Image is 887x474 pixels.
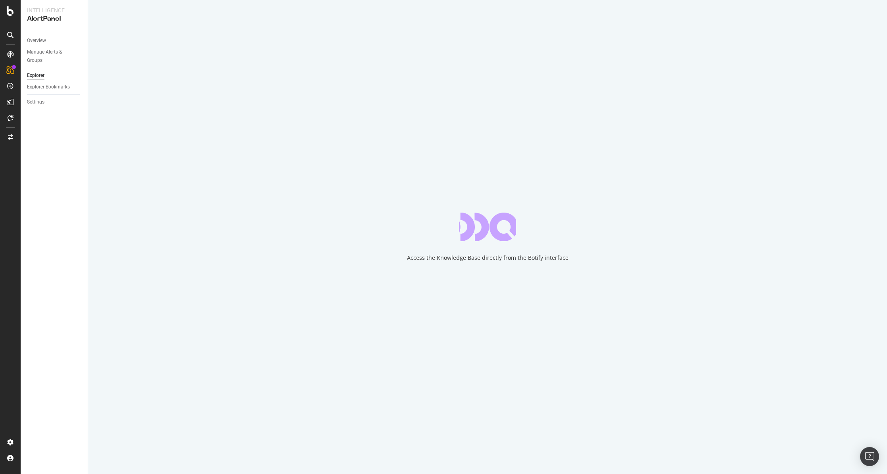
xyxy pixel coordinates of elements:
div: Settings [27,98,44,106]
div: Manage Alerts & Groups [27,48,75,65]
div: Intelligence [27,6,81,14]
div: AlertPanel [27,14,81,23]
div: animation [459,213,516,241]
a: Overview [27,36,82,45]
div: Explorer Bookmarks [27,83,70,91]
a: Manage Alerts & Groups [27,48,82,65]
div: Open Intercom Messenger [860,447,879,466]
a: Settings [27,98,82,106]
div: Access the Knowledge Base directly from the Botify interface [407,254,568,262]
a: Explorer Bookmarks [27,83,82,91]
div: Overview [27,36,46,45]
a: Explorer [27,71,82,80]
div: Explorer [27,71,44,80]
